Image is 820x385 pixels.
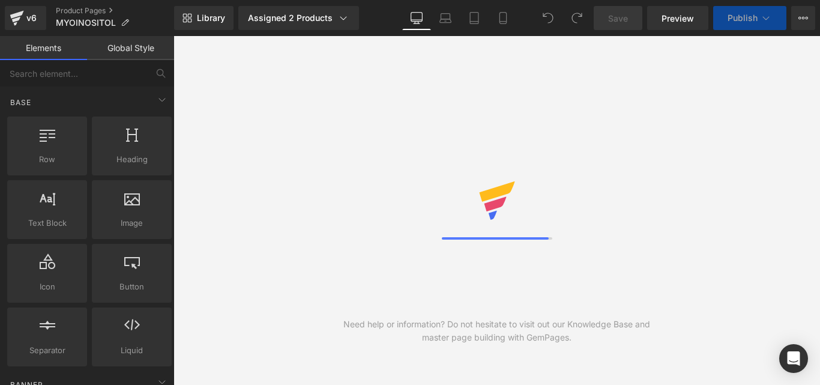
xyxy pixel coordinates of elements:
[11,280,83,293] span: Icon
[95,217,168,229] span: Image
[565,6,589,30] button: Redo
[95,344,168,357] span: Liquid
[11,153,83,166] span: Row
[402,6,431,30] a: Desktop
[197,13,225,23] span: Library
[11,217,83,229] span: Text Block
[5,6,46,30] a: v6
[431,6,460,30] a: Laptop
[56,18,116,28] span: MYOINOSITOL
[460,6,489,30] a: Tablet
[536,6,560,30] button: Undo
[489,6,517,30] a: Mobile
[608,12,628,25] span: Save
[662,12,694,25] span: Preview
[95,280,168,293] span: Button
[335,318,659,344] div: Need help or information? Do not hesitate to visit out our Knowledge Base and master page buildin...
[24,10,39,26] div: v6
[647,6,708,30] a: Preview
[713,6,786,30] button: Publish
[779,344,808,373] div: Open Intercom Messenger
[56,6,174,16] a: Product Pages
[174,6,234,30] a: New Library
[248,12,349,24] div: Assigned 2 Products
[791,6,815,30] button: More
[728,13,758,23] span: Publish
[95,153,168,166] span: Heading
[87,36,174,60] a: Global Style
[11,344,83,357] span: Separator
[9,97,32,108] span: Base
